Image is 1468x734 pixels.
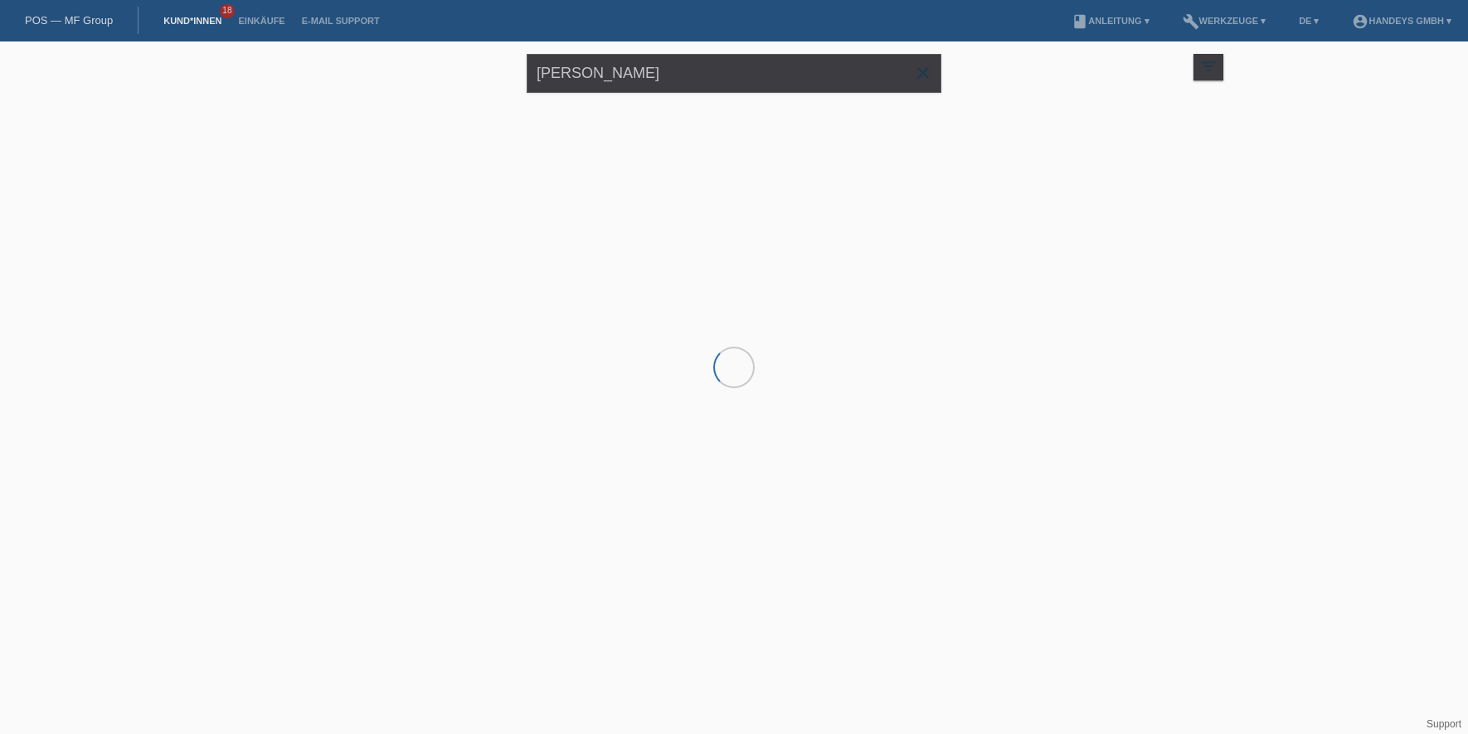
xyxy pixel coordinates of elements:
[25,14,113,27] a: POS — MF Group
[1199,57,1218,75] i: filter_list
[527,54,941,93] input: Suche...
[1291,16,1327,26] a: DE ▾
[294,16,388,26] a: E-Mail Support
[1063,16,1157,26] a: bookAnleitung ▾
[155,16,230,26] a: Kund*innen
[1427,718,1461,730] a: Support
[230,16,293,26] a: Einkäufe
[1183,13,1199,30] i: build
[1352,13,1368,30] i: account_circle
[1174,16,1275,26] a: buildWerkzeuge ▾
[1344,16,1460,26] a: account_circleHandeys GmbH ▾
[1072,13,1088,30] i: book
[220,4,235,18] span: 18
[913,63,933,83] i: close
